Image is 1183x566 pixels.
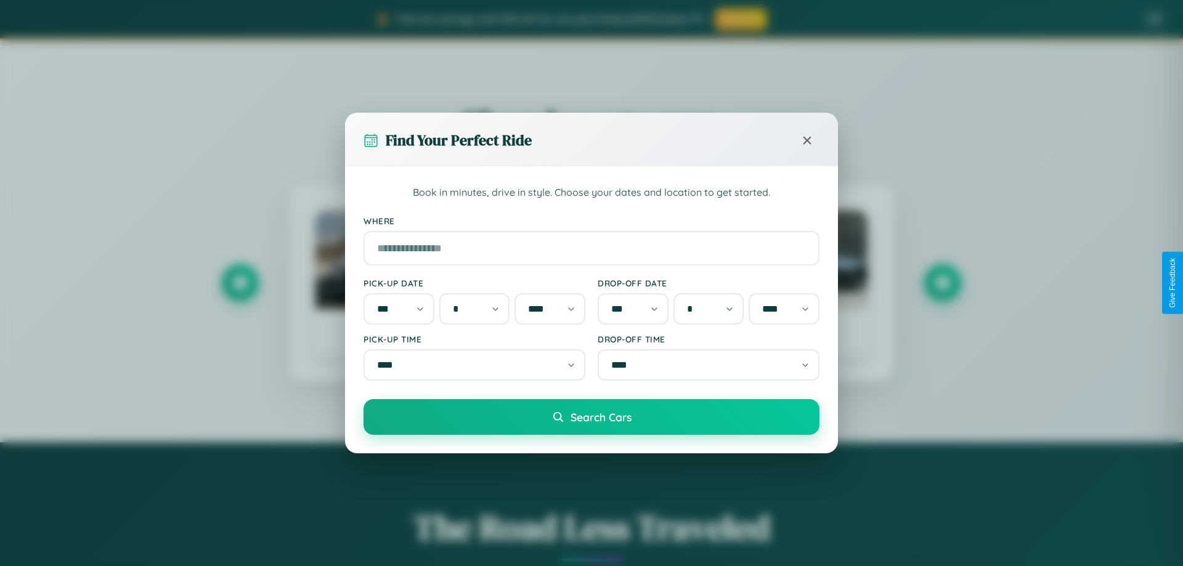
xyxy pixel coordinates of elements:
[364,278,585,288] label: Pick-up Date
[364,334,585,344] label: Pick-up Time
[386,130,532,150] h3: Find Your Perfect Ride
[364,185,819,201] p: Book in minutes, drive in style. Choose your dates and location to get started.
[364,216,819,226] label: Where
[364,399,819,435] button: Search Cars
[598,334,819,344] label: Drop-off Time
[598,278,819,288] label: Drop-off Date
[571,410,632,424] span: Search Cars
